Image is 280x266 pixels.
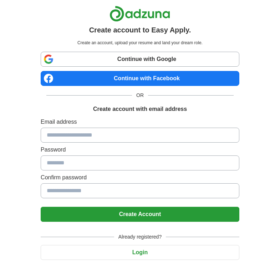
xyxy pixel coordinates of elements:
button: Create Account [41,207,239,222]
label: Confirm password [41,173,239,182]
button: Login [41,245,239,260]
h1: Create account to Easy Apply. [89,25,191,35]
span: OR [132,92,148,99]
label: Email address [41,118,239,126]
a: Continue with Google [41,52,239,67]
a: Continue with Facebook [41,71,239,86]
p: Create an account, upload your resume and land your dream role. [42,40,238,46]
span: Already registered? [114,233,166,241]
a: Login [41,249,239,255]
img: Adzuna logo [110,6,170,22]
h1: Create account with email address [93,105,187,113]
label: Password [41,145,239,154]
